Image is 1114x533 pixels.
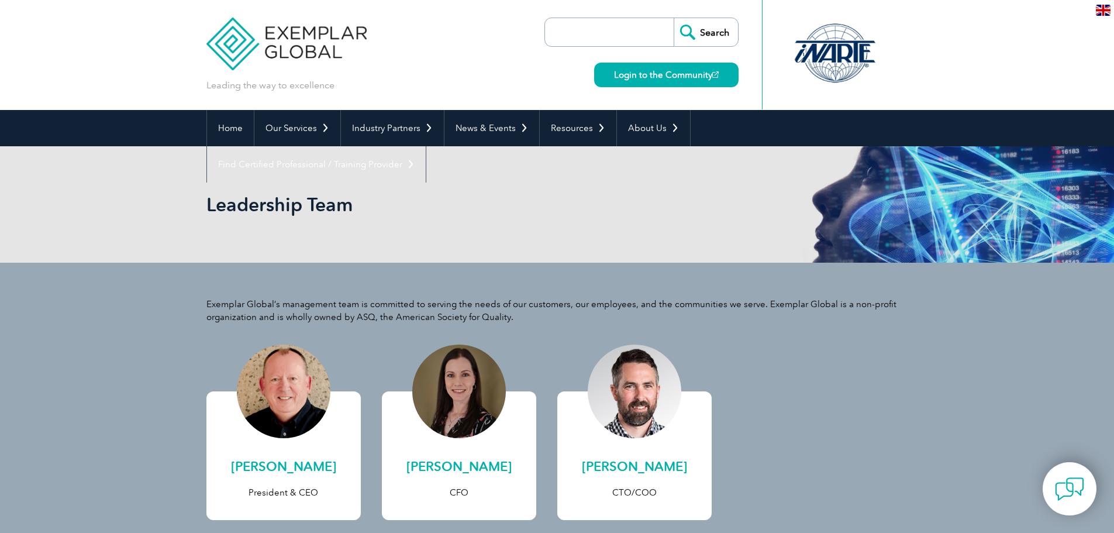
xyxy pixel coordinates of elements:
[594,63,739,87] a: Login to the Community
[218,458,349,476] h2: [PERSON_NAME]
[206,193,656,216] h1: Leadership Team
[394,486,525,499] p: CFO
[712,71,719,78] img: open_square.png
[207,110,254,146] a: Home
[1096,5,1110,16] img: en
[206,391,361,520] a: [PERSON_NAME] President & CEO
[254,110,340,146] a: Our Services
[674,18,738,46] input: Search
[394,458,525,476] h2: [PERSON_NAME]
[1055,474,1084,504] img: contact-chat.png
[382,391,536,520] a: [PERSON_NAME] CFO
[341,110,444,146] a: Industry Partners
[557,391,712,520] a: [PERSON_NAME] CTO/COO
[569,458,700,476] h2: [PERSON_NAME]
[206,298,908,324] p: Exemplar Global’s management team is committed to serving the needs of our customers, our employe...
[444,110,539,146] a: News & Events
[218,486,349,499] p: President & CEO
[540,110,616,146] a: Resources
[206,79,334,92] p: Leading the way to excellence
[569,486,700,499] p: CTO/COO
[207,146,426,183] a: Find Certified Professional / Training Provider
[617,110,690,146] a: About Us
